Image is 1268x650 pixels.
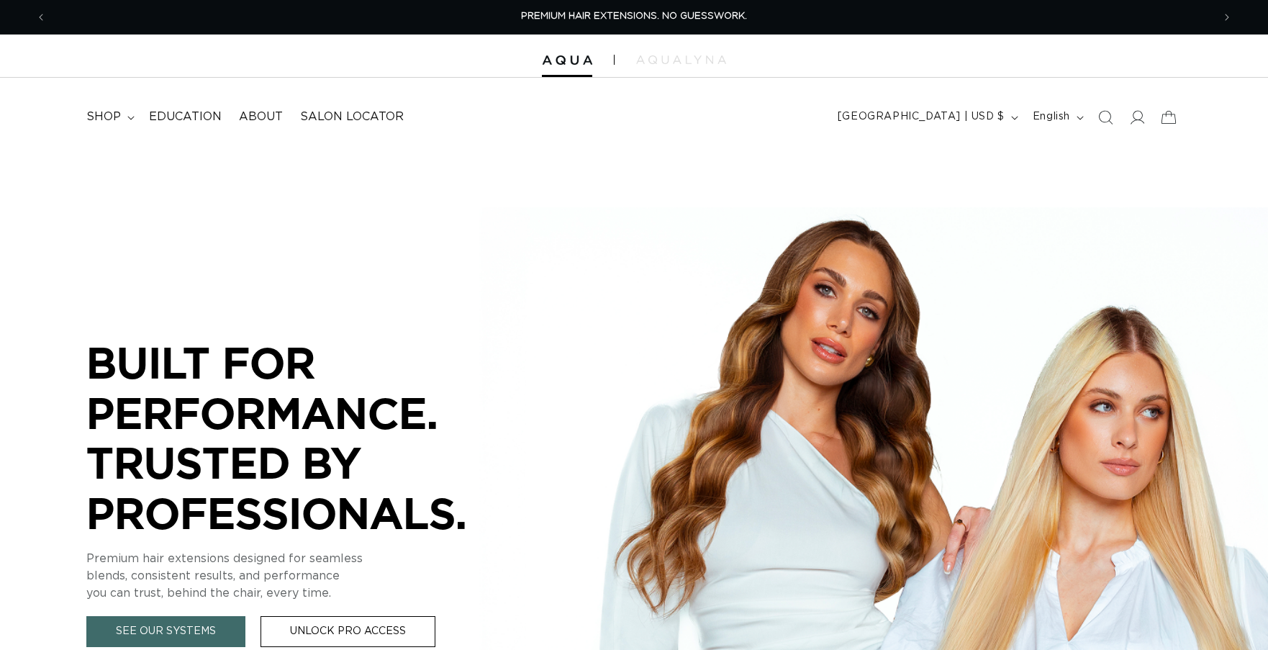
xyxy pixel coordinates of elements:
button: English [1024,104,1090,131]
p: Premium hair extensions designed for seamless blends, consistent results, and performance you can... [86,550,518,602]
img: aqualyna.com [636,55,726,64]
button: Previous announcement [25,4,57,31]
button: [GEOGRAPHIC_DATA] | USD $ [829,104,1024,131]
summary: shop [78,101,140,133]
span: Salon Locator [300,109,404,125]
a: Salon Locator [291,101,412,133]
a: Unlock Pro Access [261,616,435,647]
span: About [239,109,283,125]
button: Next announcement [1211,4,1243,31]
summary: Search [1090,101,1121,133]
span: English [1033,109,1070,125]
span: [GEOGRAPHIC_DATA] | USD $ [838,109,1005,125]
a: Education [140,101,230,133]
span: PREMIUM HAIR EXTENSIONS. NO GUESSWORK. [521,12,747,21]
img: Aqua Hair Extensions [542,55,592,66]
a: About [230,101,291,133]
a: See Our Systems [86,616,245,647]
span: shop [86,109,121,125]
p: BUILT FOR PERFORMANCE. TRUSTED BY PROFESSIONALS. [86,338,518,538]
span: Education [149,109,222,125]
